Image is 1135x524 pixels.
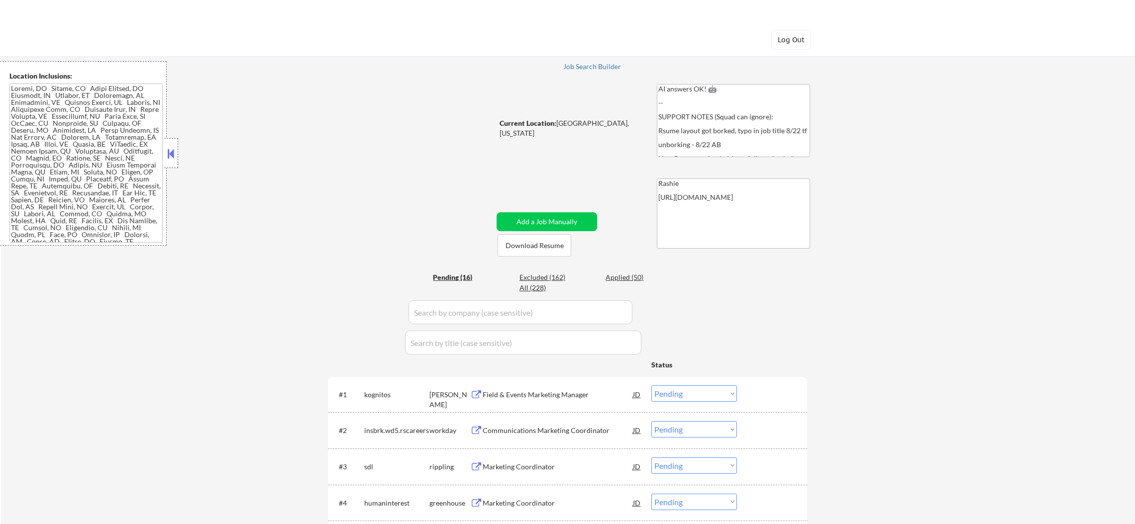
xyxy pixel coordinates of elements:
[429,390,470,409] div: [PERSON_NAME]
[339,462,356,472] div: #3
[364,390,429,400] div: kognitos
[632,494,642,512] div: JD
[563,63,621,73] a: Job Search Builder
[771,30,811,50] button: Log Out
[364,426,429,436] div: insbrk.wd5.rscareers
[364,462,429,472] div: sdl
[9,71,163,81] div: Location Inclusions:
[339,390,356,400] div: #1
[651,355,737,373] div: Status
[405,331,641,354] input: Search by title (case sensitive)
[429,426,470,436] div: workday
[500,118,640,138] div: [GEOGRAPHIC_DATA], [US_STATE]
[563,63,621,70] div: Job Search Builder
[519,272,569,282] div: Excluded (162)
[519,283,569,293] div: All (228)
[483,426,633,436] div: Communications Marketing Coordinator
[497,212,597,231] button: Add a Job Manually
[483,498,633,508] div: Marketing Coordinator
[498,234,571,257] button: Download Resume
[632,457,642,475] div: JD
[433,272,483,282] div: Pending (16)
[483,390,633,400] div: Field & Events Marketing Manager
[483,462,633,472] div: Marketing Coordinator
[339,426,356,436] div: #2
[429,462,470,472] div: rippling
[364,498,429,508] div: humaninterest
[429,498,470,508] div: greenhouse
[409,300,632,324] input: Search by company (case sensitive)
[339,498,356,508] div: #4
[606,272,655,282] div: Applied (50)
[632,385,642,403] div: JD
[500,119,556,127] strong: Current Location:
[632,421,642,439] div: JD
